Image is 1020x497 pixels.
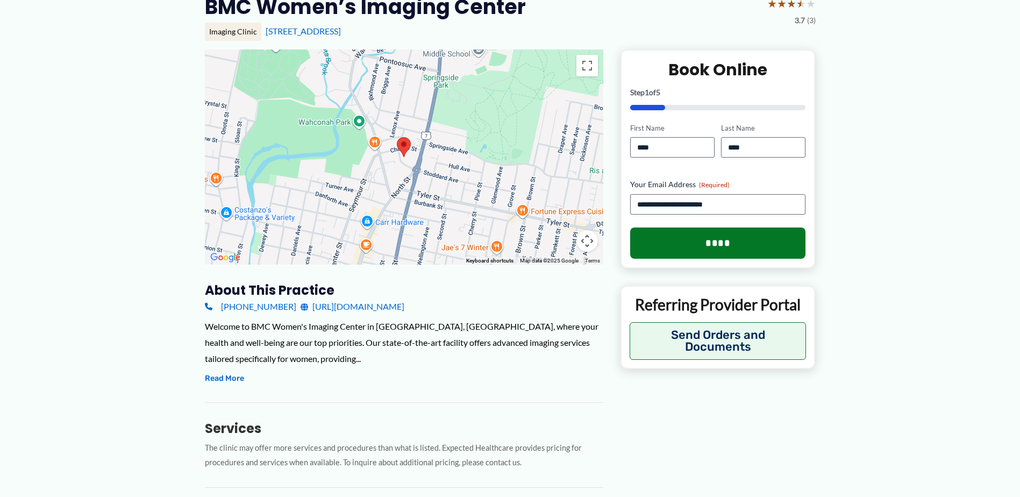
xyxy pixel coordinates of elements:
span: 1 [645,88,649,97]
button: Toggle fullscreen view [576,55,598,76]
div: Welcome to BMC Women's Imaging Center in [GEOGRAPHIC_DATA], [GEOGRAPHIC_DATA], where your health ... [205,318,603,366]
p: Referring Provider Portal [630,295,807,314]
label: First Name [630,123,715,133]
button: Send Orders and Documents [630,322,807,360]
label: Last Name [721,123,805,133]
p: Step of [630,89,806,96]
h3: Services [205,420,603,437]
p: The clinic may offer more services and procedures than what is listed. Expected Healthcare provid... [205,441,603,470]
h2: Book Online [630,59,806,80]
a: [STREET_ADDRESS] [266,26,341,36]
span: (Required) [699,181,730,189]
span: (3) [807,13,816,27]
span: 3.7 [795,13,805,27]
button: Keyboard shortcuts [466,257,513,265]
span: 5 [656,88,660,97]
img: Google [208,251,243,265]
span: Map data ©2025 Google [520,258,579,264]
h3: About this practice [205,282,603,299]
a: Open this area in Google Maps (opens a new window) [208,251,243,265]
div: Imaging Clinic [205,23,261,41]
a: [PHONE_NUMBER] [205,299,296,315]
a: [URL][DOMAIN_NAME] [301,299,404,315]
a: Terms (opens in new tab) [585,258,600,264]
button: Map camera controls [576,230,598,252]
button: Read More [205,372,244,385]
label: Your Email Address [630,179,806,190]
